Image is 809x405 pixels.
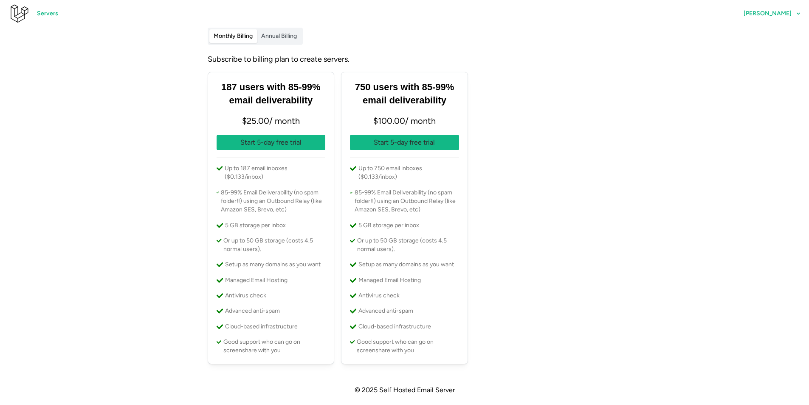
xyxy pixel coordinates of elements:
[358,276,421,285] p: Managed Email Hosting
[223,237,325,254] p: Or up to 50 GB storage (costs 4.5 normal users).
[225,276,288,285] p: Managed Email Hosting
[221,188,325,214] p: 85-99% Email Deliverability (no spam folder!!) using an Outbound Relay (like Amazon SES, Brevo, etc)
[225,221,286,230] p: 5 GB storage per inbox
[225,322,298,331] p: Cloud-based infrastructure
[358,291,400,300] p: Antivirus check
[214,32,253,40] span: Monthly Billing
[240,137,302,148] p: Start 5-day free trial
[350,114,459,128] p: $ 100.00 / month
[217,81,326,107] h3: 187 users with 85-99% email deliverability
[261,32,297,40] span: Annual Billing
[358,307,413,315] p: Advanced anti-spam
[350,135,459,150] button: Start 5-day free trial
[736,6,809,21] button: [PERSON_NAME]
[357,338,459,355] p: Good support who can go on screenshare with you
[374,137,435,148] p: Start 5-day free trial
[37,6,58,21] span: Servers
[357,237,459,254] p: Or up to 50 GB storage (costs 4.5 normal users).
[358,164,459,182] p: Up to 750 email inboxes ($0.133/inbox)
[225,307,280,315] p: Advanced anti-spam
[744,11,792,17] span: [PERSON_NAME]
[350,81,459,107] h3: 750 users with 85-99% email deliverability
[225,260,321,269] p: Setup as many domains as you want
[223,338,325,355] p: Good support who can go on screenshare with you
[217,114,326,128] p: $ 25.00 / month
[358,260,454,269] p: Setup as many domains as you want
[358,322,431,331] p: Cloud-based infrastructure
[29,6,66,21] a: Servers
[225,291,266,300] p: Antivirus check
[208,53,602,66] div: Subscribe to billing plan to create servers.
[225,164,325,182] p: Up to 187 email inboxes ($0.133/inbox)
[355,188,459,214] p: 85-99% Email Deliverability (no spam folder!!) using an Outbound Relay (like Amazon SES, Brevo, etc)
[358,221,419,230] p: 5 GB storage per inbox
[217,135,326,150] button: Start 5-day free trial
